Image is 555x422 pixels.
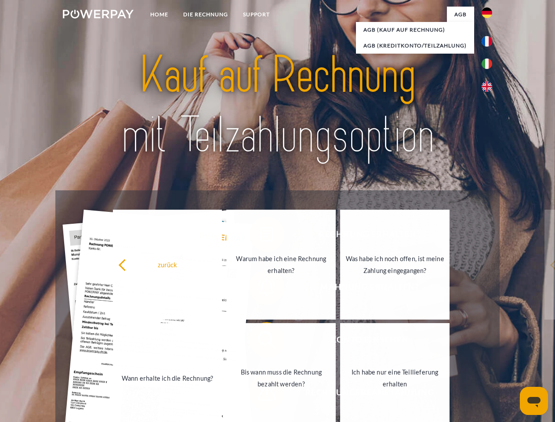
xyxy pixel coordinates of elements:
img: it [482,58,492,69]
div: Was habe ich noch offen, ist meine Zahlung eingegangen? [345,253,444,276]
iframe: Schaltfläche zum Öffnen des Messaging-Fensters [520,387,548,415]
a: DIE RECHNUNG [176,7,236,22]
div: Ich habe nur eine Teillieferung erhalten [345,366,444,390]
a: Was habe ich noch offen, ist meine Zahlung eingegangen? [340,210,450,320]
div: zurück [118,258,217,270]
div: Warum habe ich eine Rechnung erhalten? [232,253,330,276]
a: Home [143,7,176,22]
a: AGB (Kreditkonto/Teilzahlung) [356,38,474,54]
img: en [482,81,492,92]
a: AGB (Kauf auf Rechnung) [356,22,474,38]
a: SUPPORT [236,7,277,22]
div: Bis wann muss die Rechnung bezahlt werden? [232,366,330,390]
img: de [482,7,492,18]
img: fr [482,36,492,47]
div: Wann erhalte ich die Rechnung? [118,372,217,384]
img: logo-powerpay-white.svg [63,10,134,18]
a: agb [447,7,474,22]
img: title-powerpay_de.svg [84,42,471,168]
